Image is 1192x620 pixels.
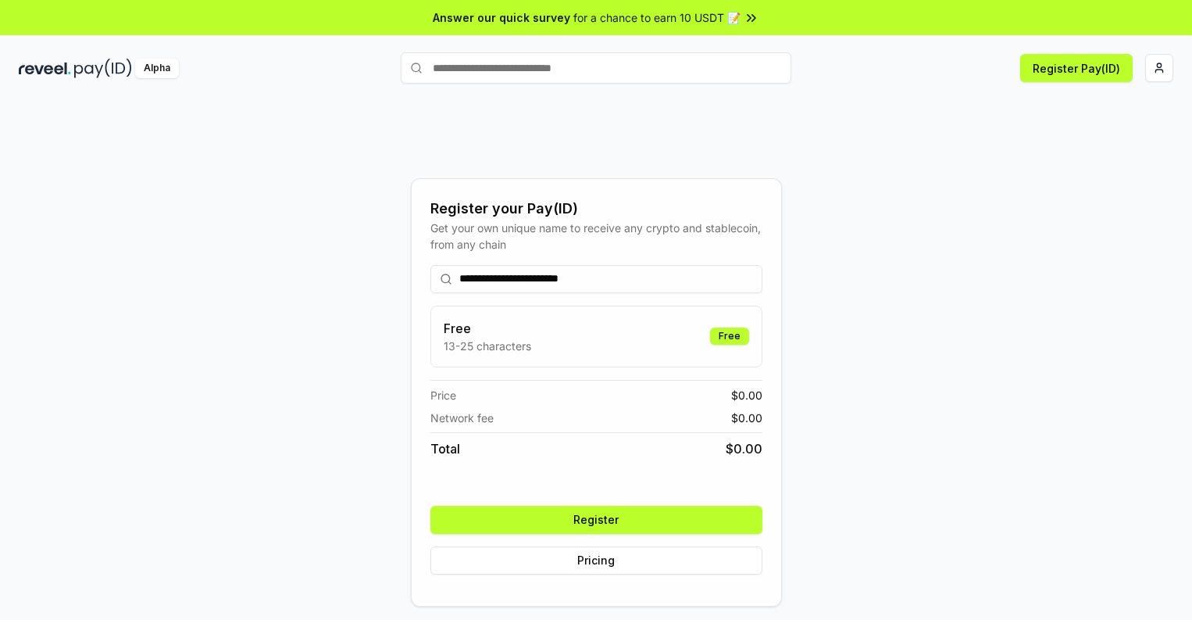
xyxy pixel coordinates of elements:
[726,439,762,458] span: $ 0.00
[731,410,762,426] span: $ 0.00
[731,387,762,403] span: $ 0.00
[573,9,741,26] span: for a chance to earn 10 USDT 📝
[135,59,179,78] div: Alpha
[430,506,762,534] button: Register
[430,439,460,458] span: Total
[1020,54,1133,82] button: Register Pay(ID)
[430,198,762,220] div: Register your Pay(ID)
[430,410,494,426] span: Network fee
[430,387,456,403] span: Price
[433,9,570,26] span: Answer our quick survey
[19,59,71,78] img: reveel_dark
[710,328,749,345] div: Free
[430,220,762,253] div: Get your own unique name to receive any crypto and stablecoin, from any chain
[74,59,132,78] img: pay_id
[430,547,762,575] button: Pricing
[444,338,531,354] p: 13-25 characters
[444,319,531,338] h3: Free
